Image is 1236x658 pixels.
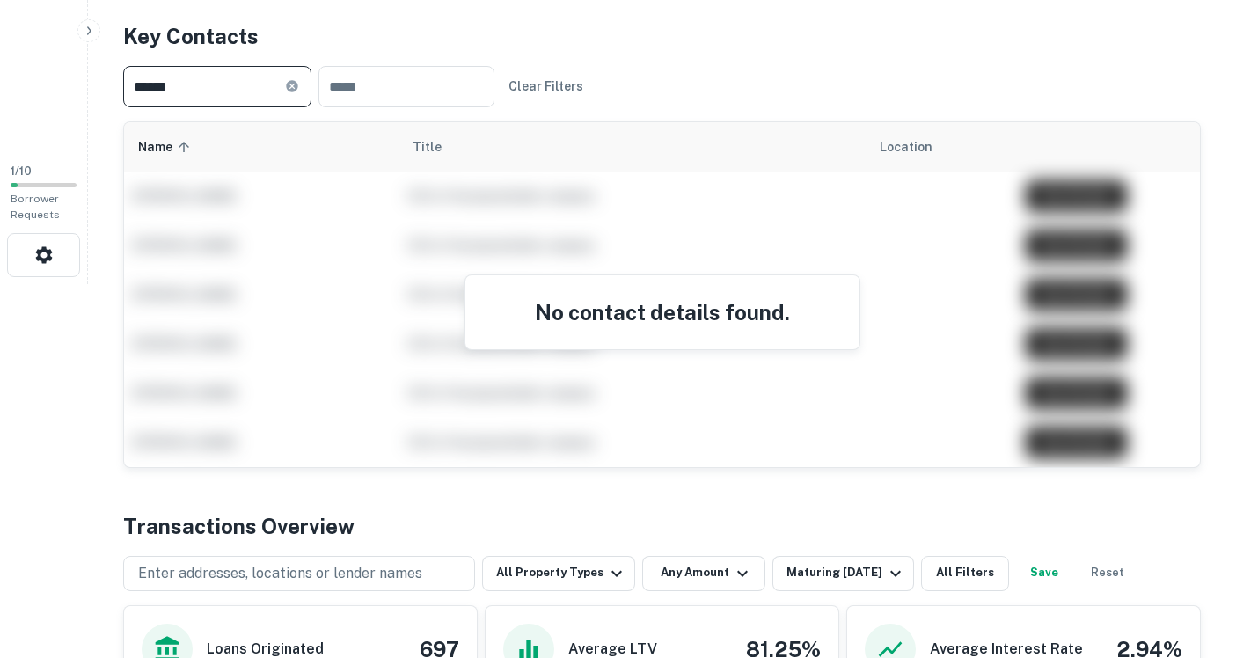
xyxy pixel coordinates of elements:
h4: Key Contacts [123,20,1201,52]
span: 1 / 10 [11,164,32,178]
button: All Property Types [482,556,635,591]
p: Enter addresses, locations or lender names [138,563,422,584]
button: Reset [1079,556,1136,591]
iframe: Chat Widget [1148,517,1236,602]
button: All Filters [921,556,1009,591]
div: Maturing [DATE] [786,563,906,584]
button: Save your search to get updates of matches that match your search criteria. [1016,556,1072,591]
h4: No contact details found. [486,296,838,328]
button: Maturing [DATE] [772,556,914,591]
div: scrollable content [124,122,1200,467]
button: Clear Filters [501,70,590,102]
button: Enter addresses, locations or lender names [123,556,475,591]
span: Borrower Requests [11,193,60,221]
button: Any Amount [642,556,765,591]
h4: Transactions Overview [123,510,355,542]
